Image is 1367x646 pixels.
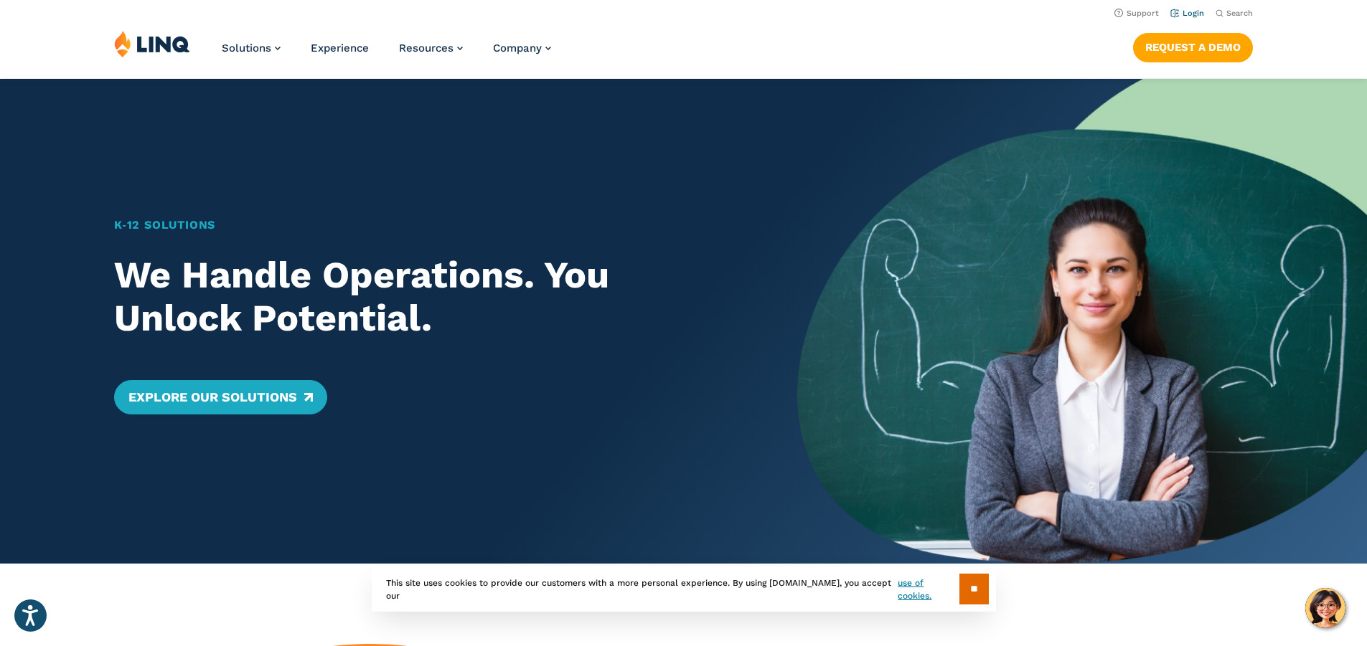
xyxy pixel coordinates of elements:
[399,42,463,54] a: Resources
[311,42,369,54] a: Experience
[372,566,996,612] div: This site uses cookies to provide our customers with a more personal experience. By using [DOMAIN...
[222,42,271,54] span: Solutions
[114,254,742,340] h2: We Handle Operations. You Unlock Potential.
[114,30,190,57] img: LINQ | K‑12 Software
[222,42,281,54] a: Solutions
[1170,9,1204,18] a: Login
[222,30,551,77] nav: Primary Navigation
[1133,30,1253,62] nav: Button Navigation
[493,42,542,54] span: Company
[797,79,1367,564] img: Home Banner
[114,380,327,414] a: Explore Our Solutions
[1216,8,1253,19] button: Open Search Bar
[114,217,742,234] h1: K‑12 Solutions
[1226,9,1253,18] span: Search
[1114,9,1159,18] a: Support
[1133,33,1253,62] a: Request a Demo
[493,42,551,54] a: Company
[399,42,454,54] span: Resources
[1305,588,1345,628] button: Hello, have a question? Let’s chat.
[898,576,959,602] a: use of cookies.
